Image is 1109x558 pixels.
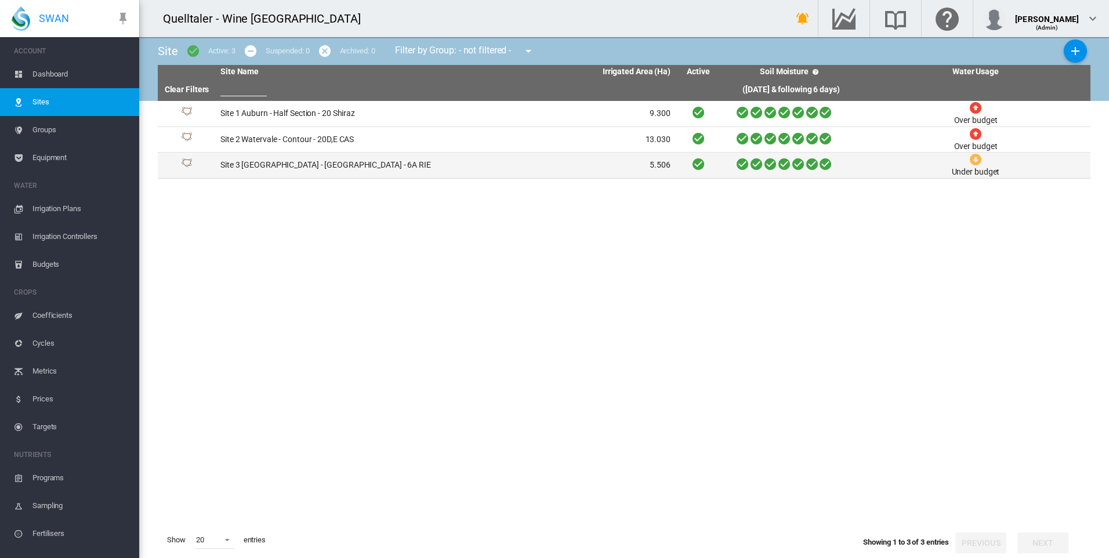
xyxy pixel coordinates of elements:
span: (Admin) [1036,24,1059,31]
span: Sampling [32,492,130,520]
span: ACCOUNT [14,42,130,60]
div: 20 [196,535,204,544]
span: Prices [32,385,130,413]
th: ([DATE] & following 6 days) [722,79,861,101]
div: Suspended: 0 [266,46,310,56]
span: CROPS [14,283,130,302]
md-icon: Go to the Data Hub [830,12,858,26]
span: NUTRIENTS [14,445,130,464]
span: Budgets [32,251,130,278]
th: Water Usage [861,65,1090,79]
span: Irrigation Controllers [32,223,130,251]
span: SWAN [39,11,69,26]
span: WATER [14,176,130,195]
span: Dashboard [32,60,130,88]
span: Irrigation Plans [32,195,130,223]
div: [PERSON_NAME] [1015,9,1079,20]
div: Site Id: 25870 [162,158,211,172]
span: entries [239,530,270,550]
td: Site 1 Auburn - Half Section - 20 Shiraz [216,101,445,126]
span: Sites [32,88,130,116]
td: 5.506 [445,153,675,178]
div: Archived: 0 [340,46,375,56]
td: 13.030 [445,127,675,153]
div: Over budget [954,115,998,126]
tr: Site Id: 25870 Site 3 [GEOGRAPHIC_DATA] - [GEOGRAPHIC_DATA] - 6A RIE 5.506 Under budget [158,153,1090,179]
img: profile.jpg [983,7,1006,30]
span: Showing 1 to 3 of 3 entries [863,538,949,546]
span: Programs [32,464,130,492]
md-icon: Click here for help [933,12,961,26]
img: 1.svg [180,132,194,146]
md-icon: icon-cancel [318,44,332,58]
span: Groups [32,116,130,144]
td: Site 3 [GEOGRAPHIC_DATA] - [GEOGRAPHIC_DATA] - 6A RIE [216,153,445,178]
th: Soil Moisture [722,65,861,79]
img: SWAN-Landscape-Logo-Colour-drop.png [12,6,30,31]
div: Site Id: 25864 [162,107,211,121]
md-icon: icon-plus [1068,44,1082,58]
span: Fertilisers [32,520,130,548]
span: Metrics [32,357,130,385]
md-icon: icon-bell-ring [796,12,810,26]
span: Show [162,530,190,550]
div: Under budget [952,166,1000,178]
td: 9.300 [445,101,675,126]
button: icon-menu-down [517,39,540,63]
div: Quelltaler - Wine [GEOGRAPHIC_DATA] [163,10,371,27]
a: Clear Filters [165,85,209,94]
md-icon: icon-pin [116,12,130,26]
span: Coefficients [32,302,130,329]
span: Equipment [32,144,130,172]
button: icon-bell-ring [791,7,814,30]
th: Active [675,65,722,79]
img: 1.svg [180,158,194,172]
td: Site 2 Watervale - Contour - 20D,E CAS [216,127,445,153]
div: Site Id: 25867 [162,132,211,146]
span: Cycles [32,329,130,357]
img: 1.svg [180,107,194,121]
div: Over budget [954,141,998,153]
th: Site Name [216,65,445,79]
button: Previous [955,532,1006,553]
tr: Site Id: 25864 Site 1 Auburn - Half Section - 20 Shiraz 9.300 Over budget [158,101,1090,127]
md-icon: icon-chevron-down [1086,12,1100,26]
md-icon: icon-help-circle [809,65,822,79]
md-icon: icon-checkbox-marked-circle [186,44,200,58]
div: Active: 3 [208,46,235,56]
span: Targets [32,413,130,441]
md-icon: icon-minus-circle [244,44,258,58]
div: Filter by Group: - not filtered - [386,39,543,63]
md-icon: Search the knowledge base [882,12,909,26]
tr: Site Id: 25867 Site 2 Watervale - Contour - 20D,E CAS 13.030 Over budget [158,127,1090,153]
md-icon: icon-menu-down [521,44,535,58]
button: Next [1017,532,1068,553]
span: Site [158,44,178,58]
button: Add New Site, define start date [1064,39,1087,63]
th: Irrigated Area (Ha) [445,65,675,79]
